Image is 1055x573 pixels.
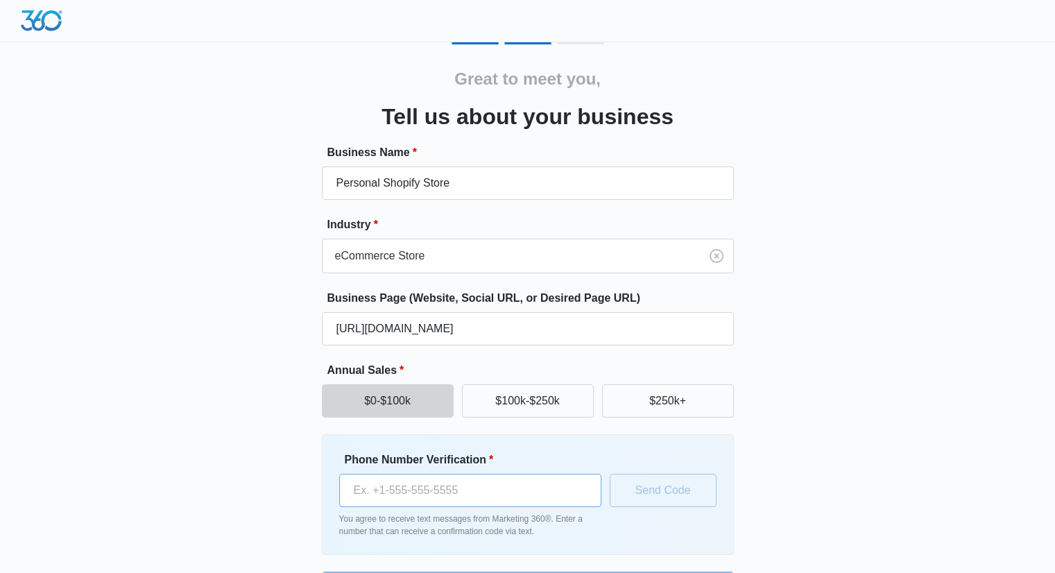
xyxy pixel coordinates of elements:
[322,166,734,200] input: e.g. Jane's Plumbing
[327,144,739,161] label: Business Name
[602,384,734,418] button: $250k+
[381,100,674,133] h3: Tell us about your business
[339,474,601,507] input: Ex. +1-555-555-5555
[327,362,739,379] label: Annual Sales
[327,290,739,307] label: Business Page (Website, Social URL, or Desired Page URL)
[322,384,454,418] button: $0-$100k
[322,312,734,345] input: e.g. janesplumbing.com
[454,67,601,92] h2: Great to meet you,
[339,513,601,538] p: You agree to receive text messages from Marketing 360®. Enter a number that can receive a confirm...
[462,384,594,418] button: $100k-$250k
[705,245,728,267] button: Clear
[327,216,739,233] label: Industry
[345,452,607,468] label: Phone Number Verification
